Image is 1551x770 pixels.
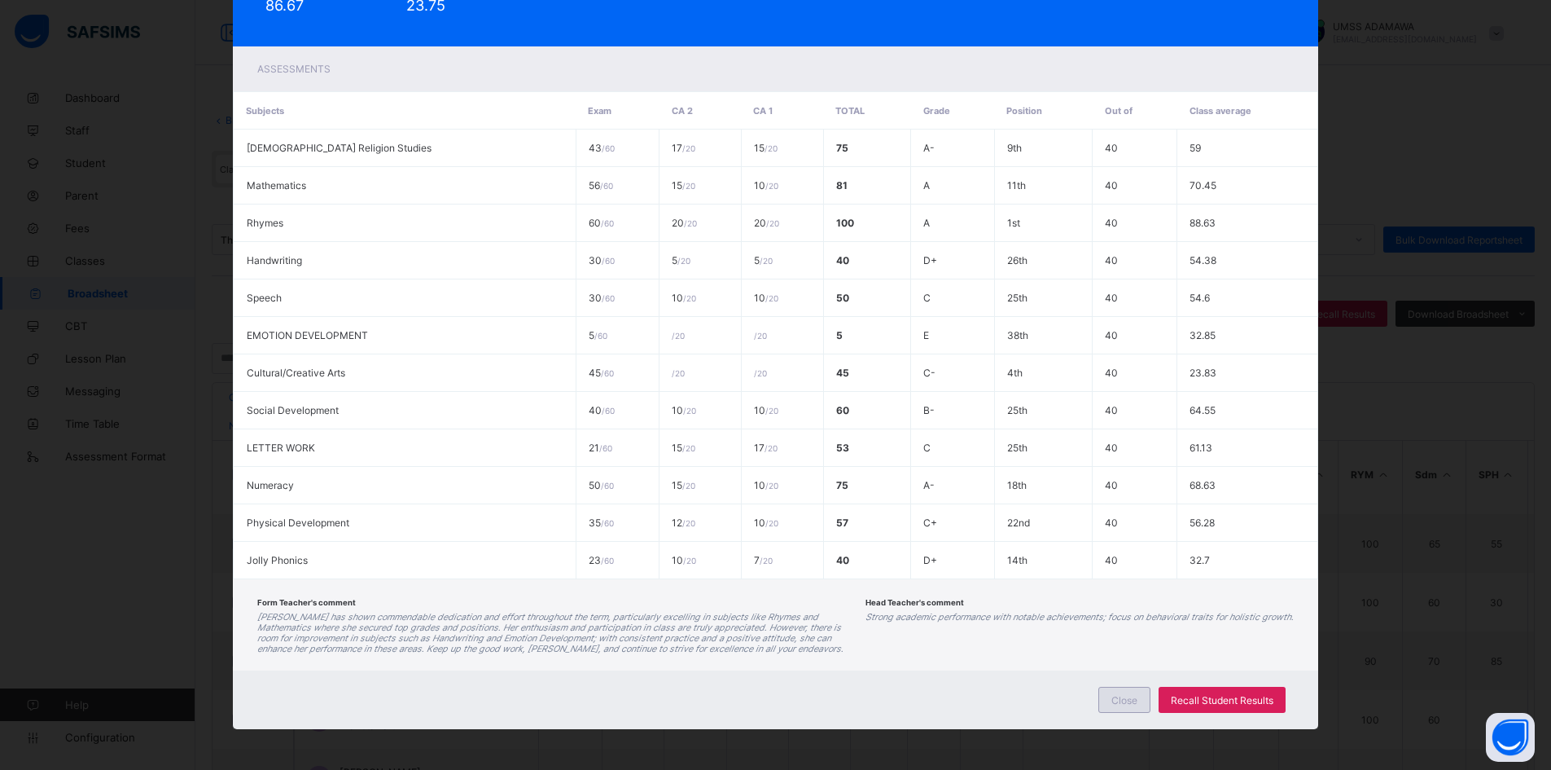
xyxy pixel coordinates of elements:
span: A- [923,479,935,491]
span: / 20 [683,293,696,303]
span: 25th [1007,292,1027,304]
span: / 60 [600,181,613,191]
span: Close [1111,694,1137,706]
span: B- [923,404,935,416]
span: / 60 [601,556,614,565]
span: Recall Student Results [1171,694,1273,706]
span: 1st [1007,217,1020,229]
span: 20 [754,217,779,229]
span: / 20 [672,368,685,378]
span: 50 [589,479,614,491]
span: / 20 [760,256,773,266]
span: / 20 [754,331,767,341]
span: 40 [589,404,615,416]
span: Physical Development [247,517,349,529]
span: / 20 [754,368,767,378]
span: Mathematics [247,179,306,191]
span: D+ [923,254,937,266]
span: / 20 [765,181,778,191]
span: 5 [754,254,773,266]
span: 40 [1105,217,1118,229]
span: 10 [672,554,696,566]
span: Position [1006,105,1042,117]
span: Speech [247,292,282,304]
span: 15 [754,142,778,154]
span: / 60 [602,143,615,153]
span: / 20 [765,293,778,303]
span: 68.63 [1190,479,1216,491]
span: 81 [836,179,848,191]
span: Out of [1105,105,1133,117]
span: / 20 [765,143,778,153]
span: 40 [836,554,849,566]
span: Jolly Phonics [247,554,308,566]
span: 5 [836,329,843,341]
span: 54.6 [1190,292,1210,304]
span: / 20 [683,406,696,416]
span: / 20 [682,518,695,528]
span: 75 [836,142,848,154]
span: 40 [1105,367,1118,379]
span: A- [923,142,935,154]
span: / 60 [602,293,615,303]
span: / 60 [601,481,614,491]
span: 60 [836,404,849,416]
span: 5 [672,254,690,266]
span: 35 [589,517,614,529]
span: 7 [754,554,773,566]
span: 40 [1105,479,1118,491]
span: 60 [589,217,614,229]
span: 45 [836,367,849,379]
span: 59 [1190,142,1201,154]
span: / 60 [601,218,614,228]
span: Class average [1190,105,1251,117]
span: / 60 [601,518,614,528]
span: Rhymes [247,217,283,229]
span: 30 [589,292,615,304]
span: 25th [1007,404,1027,416]
span: / 60 [602,256,615,266]
span: / 60 [602,406,615,416]
span: Handwriting [247,254,302,266]
span: 40 [1105,254,1118,266]
span: / 20 [682,443,695,453]
span: 54.38 [1190,254,1216,266]
span: Social Development [247,404,339,416]
span: 88.63 [1190,217,1216,229]
span: Grade [923,105,950,117]
span: 30 [589,254,615,266]
span: 12 [672,517,695,529]
span: 23 [589,554,614,566]
i: Strong academic performance with notable achievements; focus on behavioral traits for holistic gr... [865,612,1294,623]
span: 61.13 [1190,442,1212,454]
span: 40 [836,254,849,266]
span: Cultural/Creative Arts [247,367,345,379]
span: LETTER WORK [247,442,315,454]
span: 53 [836,442,849,454]
span: / 20 [684,218,697,228]
span: / 20 [765,406,778,416]
span: 75 [836,479,848,491]
span: 15 [672,479,695,491]
span: / 20 [765,481,778,491]
span: D+ [923,554,937,566]
span: 26th [1007,254,1027,266]
span: 40 [1105,179,1118,191]
span: Assessments [257,63,331,75]
span: 70.45 [1190,179,1216,191]
span: / 20 [683,556,696,565]
span: / 20 [765,518,778,528]
span: 40 [1105,329,1118,341]
span: / 20 [760,556,773,565]
span: 15 [672,442,695,454]
span: / 20 [682,143,695,153]
span: / 20 [682,481,695,491]
span: 14th [1007,554,1027,566]
span: C [923,292,931,304]
span: C+ [923,517,937,529]
span: 45 [589,367,614,379]
span: A [923,179,930,191]
span: C [923,442,931,454]
span: / 60 [599,443,612,453]
span: 17 [754,442,778,454]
